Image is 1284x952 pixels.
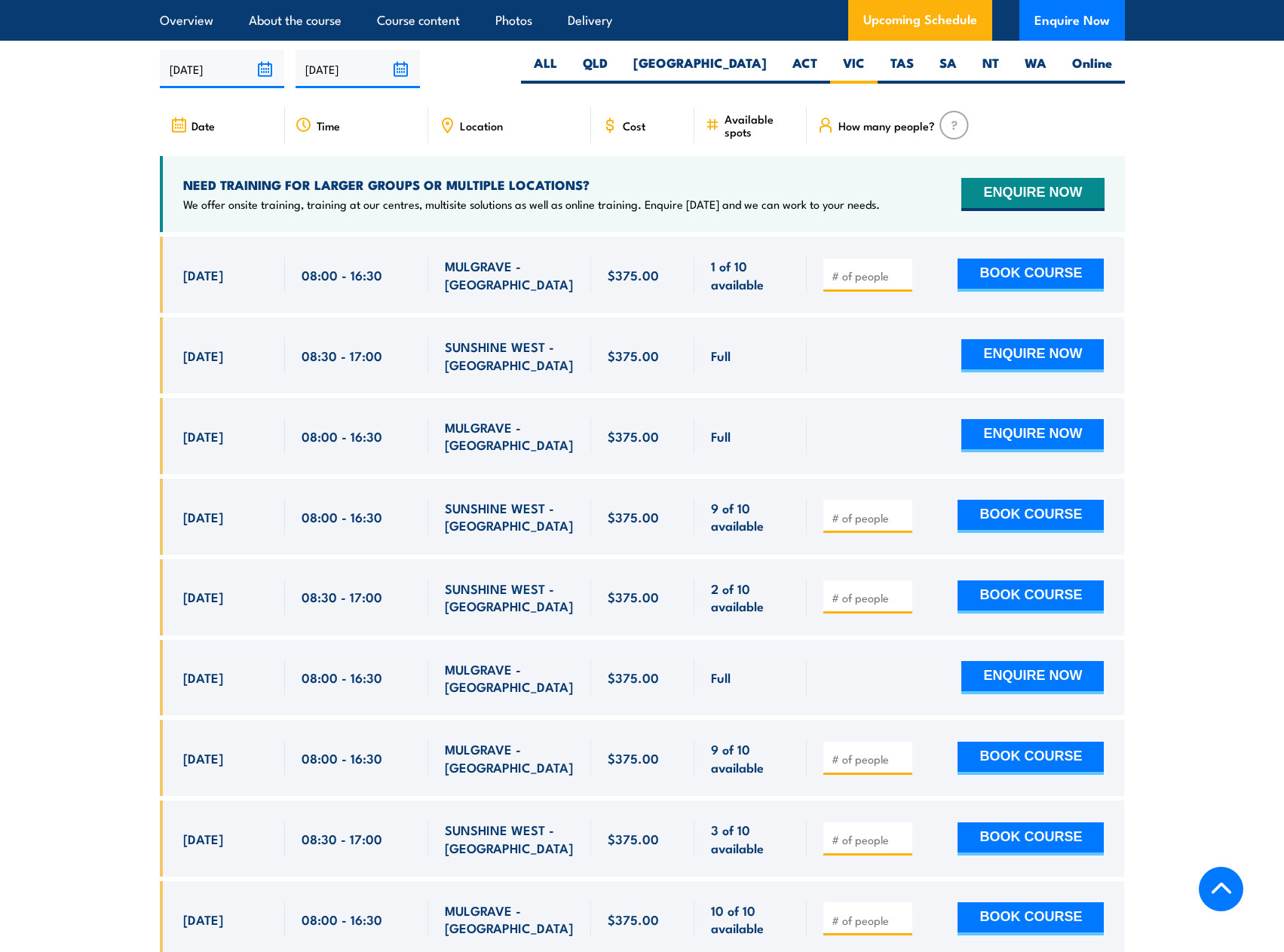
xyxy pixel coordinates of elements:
[725,112,796,138] span: Available spots
[961,339,1104,372] button: ENQUIRE NOW
[711,821,790,856] span: 3 of 10 available
[608,588,659,605] span: $375.00
[711,499,790,534] span: 9 of 10 available
[302,669,382,686] span: 08:00 - 16:30
[460,119,503,132] span: Location
[183,830,223,847] span: [DATE]
[183,749,223,767] span: [DATE]
[445,499,575,534] span: SUNSHINE WEST - [GEOGRAPHIC_DATA]
[623,119,645,132] span: Cost
[183,508,223,525] span: [DATE]
[608,830,659,847] span: $375.00
[832,590,907,605] input: # of people
[445,338,575,373] span: SUNSHINE WEST - [GEOGRAPHIC_DATA]
[832,913,907,928] input: # of people
[711,257,790,292] span: 1 of 10 available
[302,749,382,767] span: 08:00 - 16:30
[608,911,659,928] span: $375.00
[445,418,575,454] span: MULGRAVE - [GEOGRAPHIC_DATA]
[838,119,935,132] span: How many people?
[832,832,907,847] input: # of people
[302,588,382,605] span: 08:30 - 17:00
[445,660,575,696] span: MULGRAVE - [GEOGRAPHIC_DATA]
[958,500,1104,533] button: BOOK COURSE
[183,266,223,283] span: [DATE]
[958,822,1104,856] button: BOOK COURSE
[608,347,659,364] span: $375.00
[780,54,830,84] label: ACT
[183,427,223,445] span: [DATE]
[711,669,731,686] span: Full
[608,266,659,283] span: $375.00
[183,669,223,686] span: [DATE]
[183,588,223,605] span: [DATE]
[302,266,382,283] span: 08:00 - 16:30
[302,347,382,364] span: 08:30 - 17:00
[445,740,575,776] span: MULGRAVE - [GEOGRAPHIC_DATA]
[1059,54,1125,84] label: Online
[608,508,659,525] span: $375.00
[621,54,780,84] label: [GEOGRAPHIC_DATA]
[958,259,1104,292] button: BOOK COURSE
[445,821,575,856] span: SUNSHINE WEST - [GEOGRAPHIC_DATA]
[927,54,970,84] label: SA
[302,427,382,445] span: 08:00 - 16:30
[711,740,790,776] span: 9 of 10 available
[317,119,340,132] span: Time
[183,176,880,193] h4: NEED TRAINING FOR LARGER GROUPS OR MULTIPLE LOCATIONS?
[445,257,575,292] span: MULGRAVE - [GEOGRAPHIC_DATA]
[961,419,1104,452] button: ENQUIRE NOW
[961,178,1104,211] button: ENQUIRE NOW
[830,54,878,84] label: VIC
[958,902,1104,935] button: BOOK COURSE
[711,580,790,615] span: 2 of 10 available
[711,427,731,445] span: Full
[160,50,284,88] input: From date
[832,751,907,767] input: # of people
[711,347,731,364] span: Full
[832,510,907,525] input: # of people
[608,669,659,686] span: $375.00
[608,749,659,767] span: $375.00
[961,661,1104,694] button: ENQUIRE NOW
[192,119,215,132] span: Date
[711,901,790,937] span: 10 of 10 available
[608,427,659,445] span: $375.00
[521,54,570,84] label: ALL
[302,830,382,847] span: 08:30 - 17:00
[570,54,621,84] label: QLD
[958,580,1104,614] button: BOOK COURSE
[302,911,382,928] span: 08:00 - 16:30
[445,580,575,615] span: SUNSHINE WEST - [GEOGRAPHIC_DATA]
[958,742,1104,775] button: BOOK COURSE
[183,911,223,928] span: [DATE]
[970,54,1012,84] label: NT
[1012,54,1059,84] label: WA
[296,50,420,88] input: To date
[445,901,575,937] span: MULGRAVE - [GEOGRAPHIC_DATA]
[832,268,907,283] input: # of people
[183,197,880,212] p: We offer onsite training, training at our centres, multisite solutions as well as online training...
[302,508,382,525] span: 08:00 - 16:30
[878,54,927,84] label: TAS
[183,347,223,364] span: [DATE]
